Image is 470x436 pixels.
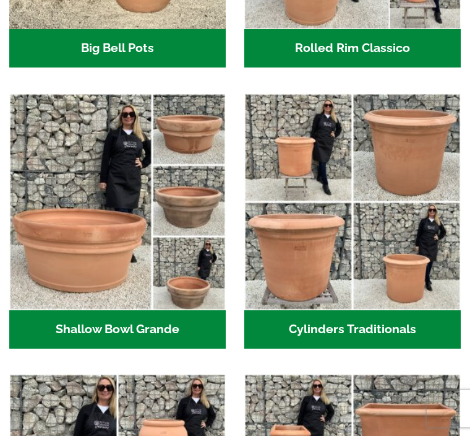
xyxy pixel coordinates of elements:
[9,310,226,349] h2: Shallow Bowl Grande
[244,310,461,349] h2: Cylinders Traditionals
[244,94,461,349] a: Visit product category Cylinders Traditionals
[9,29,226,68] h2: Big Bell Pots
[9,94,226,349] a: Visit product category Shallow Bowl Grande
[244,94,461,310] img: Cylinders Traditionals
[9,94,226,310] img: Shallow Bowl Grande
[244,29,461,68] h2: Rolled Rim Classico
